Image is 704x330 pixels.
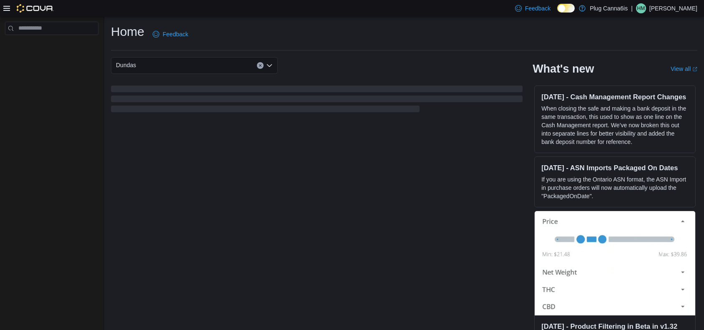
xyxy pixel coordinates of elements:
p: [PERSON_NAME] [649,3,697,13]
svg: External link [692,67,697,72]
a: View allExternal link [671,65,697,72]
span: Loading [111,87,523,114]
img: Cova [17,4,54,13]
h3: [DATE] - ASN Imports Packaged On Dates [541,164,689,172]
span: HM [637,3,645,13]
p: Plug Canna6is [590,3,628,13]
p: When closing the safe and making a bank deposit in the same transaction, this used to show as one... [541,104,689,146]
span: Feedback [525,4,551,13]
button: Clear input [257,62,264,69]
h3: [DATE] - Cash Management Report Changes [541,93,689,101]
p: If you are using the Ontario ASN format, the ASN Import in purchase orders will now automatically... [541,175,689,200]
a: Feedback [149,26,191,43]
span: Dundas [116,60,136,70]
p: | [631,3,633,13]
button: Open list of options [266,62,273,69]
h1: Home [111,23,144,40]
h2: What's new [533,62,594,76]
input: Dark Mode [557,4,575,13]
span: Feedback [163,30,188,38]
nav: Complex example [5,37,98,57]
div: Harsh Modi [636,3,646,13]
